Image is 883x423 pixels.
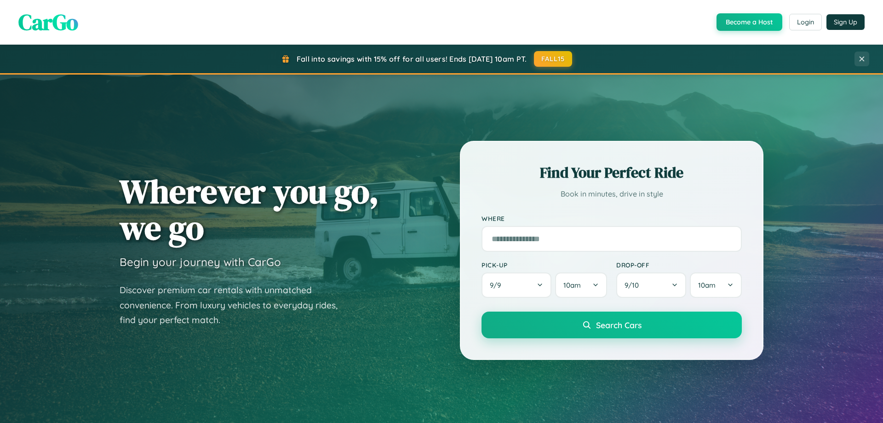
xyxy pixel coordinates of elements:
[616,272,686,298] button: 9/10
[482,187,742,201] p: Book in minutes, drive in style
[18,7,78,37] span: CarGo
[482,162,742,183] h2: Find Your Perfect Ride
[120,173,379,246] h1: Wherever you go, we go
[534,51,573,67] button: FALL15
[789,14,822,30] button: Login
[717,13,782,31] button: Become a Host
[482,312,742,338] button: Search Cars
[596,320,642,330] span: Search Cars
[482,261,607,269] label: Pick-up
[616,261,742,269] label: Drop-off
[563,281,581,290] span: 10am
[120,255,281,269] h3: Begin your journey with CarGo
[482,214,742,222] label: Where
[555,272,607,298] button: 10am
[698,281,716,290] span: 10am
[625,281,643,290] span: 9 / 10
[120,283,350,328] p: Discover premium car rentals with unmatched convenience. From luxury vehicles to everyday rides, ...
[482,272,551,298] button: 9/9
[297,54,527,64] span: Fall into savings with 15% off for all users! Ends [DATE] 10am PT.
[690,272,742,298] button: 10am
[490,281,505,290] span: 9 / 9
[826,14,865,30] button: Sign Up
